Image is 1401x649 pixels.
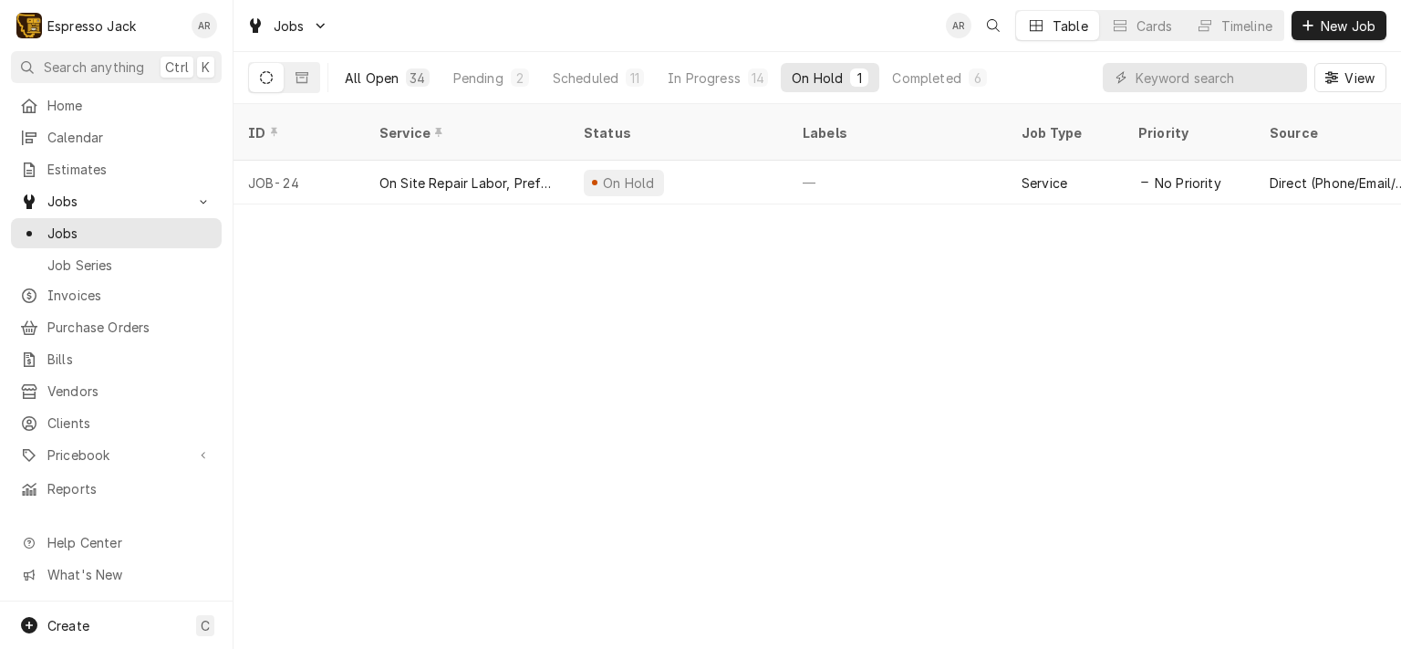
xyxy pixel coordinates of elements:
span: C [201,616,210,635]
div: 1 [854,68,865,88]
span: Jobs [274,16,305,36]
button: New Job [1292,11,1386,40]
div: Service [379,123,551,142]
span: Job Series [47,256,213,275]
div: Labels [803,123,992,142]
input: Keyword search [1136,63,1298,92]
div: Completed [892,68,960,88]
span: Jobs [47,192,185,211]
a: Go to Jobs [11,186,222,216]
a: Go to What's New [11,560,222,590]
span: Invoices [47,286,213,305]
div: E [16,13,42,38]
div: Allan Ross's Avatar [192,13,217,38]
div: On Hold [600,173,657,193]
span: Pricebook [47,445,185,465]
div: 14 [752,68,764,88]
a: Purchase Orders [11,312,222,342]
a: Go to Jobs [239,11,336,41]
div: Cards [1136,16,1173,36]
div: In Progress [668,68,741,88]
a: Go to Help Center [11,528,222,558]
span: What's New [47,565,211,584]
div: Allan Ross's Avatar [946,13,971,38]
a: Home [11,90,222,120]
a: Go to Pricebook [11,440,222,470]
span: Vendors [47,382,213,401]
div: On Site Repair Labor, Prefered Rate, Regular Hours [379,173,555,193]
span: Jobs [47,224,213,243]
a: Calendar [11,122,222,152]
a: Estimates [11,154,222,184]
span: Clients [47,413,213,433]
div: Table [1053,16,1088,36]
div: Service [1022,173,1067,193]
span: Search anything [44,58,144,77]
button: Open search [979,11,1008,40]
div: 34 [410,68,425,88]
div: JOB-24 [233,161,365,204]
span: New Job [1317,16,1379,36]
div: 2 [514,68,525,88]
span: Create [47,618,89,633]
span: K [202,58,210,77]
div: Timeline [1221,16,1272,36]
a: Vendors [11,376,222,406]
div: Scheduled [553,68,618,88]
div: Pending [453,68,503,88]
span: Purchase Orders [47,318,213,337]
a: Reports [11,474,222,504]
span: Estimates [47,160,213,179]
span: Help Center [47,533,211,552]
a: Bills [11,344,222,374]
span: No Priority [1155,173,1221,193]
a: Jobs [11,218,222,248]
div: On Hold [792,68,843,88]
div: AR [946,13,971,38]
div: 11 [629,68,640,88]
span: Reports [47,479,213,498]
span: View [1341,68,1378,88]
div: AR [192,13,217,38]
div: All Open [345,68,399,88]
div: 6 [972,68,983,88]
a: Invoices [11,280,222,310]
div: Status [584,123,770,142]
div: Job Type [1022,123,1109,142]
div: Espresso Jack's Avatar [16,13,42,38]
button: View [1314,63,1386,92]
a: Clients [11,408,222,438]
div: Espresso Jack [47,16,136,36]
span: Bills [47,350,213,369]
div: Priority [1138,123,1237,142]
div: — [788,161,1007,204]
span: Home [47,96,213,115]
div: ID [248,123,347,142]
span: Calendar [47,128,213,147]
span: Ctrl [165,58,189,77]
a: Job Series [11,250,222,280]
button: Search anythingCtrlK [11,51,222,83]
